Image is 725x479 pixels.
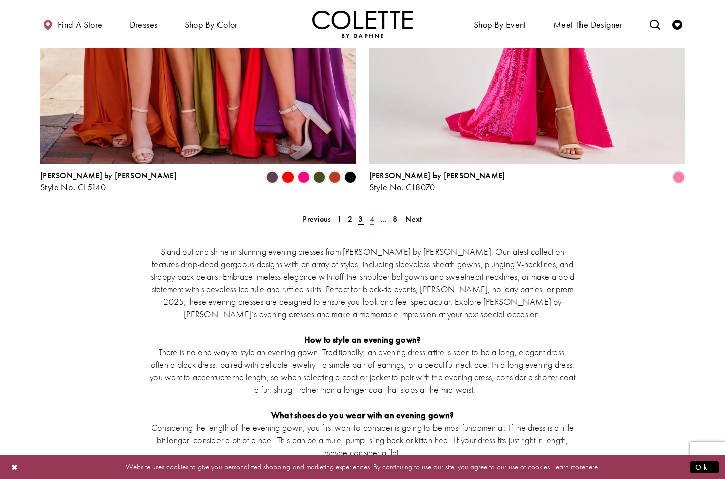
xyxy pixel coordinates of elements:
i: Sienna [329,171,341,183]
span: Style No. CL8070 [369,181,436,193]
a: Check Wishlist [670,10,685,38]
span: Next [405,214,422,224]
span: Shop By Event [474,20,526,30]
i: Hot Pink [298,171,310,183]
i: Black [344,171,356,183]
a: 1 [334,212,345,226]
a: Find a store [40,10,105,38]
strong: What shoes do you wear with an evening gown? [271,409,454,421]
span: [PERSON_NAME] by [PERSON_NAME] [369,170,505,181]
a: Visit Home Page [312,10,413,38]
a: Prev Page [300,212,334,226]
p: Website uses cookies to give you personalized shopping and marketing experiences. By continuing t... [72,460,652,474]
a: Next Page [402,212,425,226]
i: Olive [313,171,325,183]
span: 8 [393,214,397,224]
span: 2 [348,214,352,224]
p: There is no one way to style an evening gown. Traditionally, an evening dress attire is seen to b... [149,346,576,396]
button: Submit Dialog [690,461,719,473]
span: Shop By Event [471,10,529,38]
i: Red [282,171,294,183]
span: Previous [303,214,331,224]
i: Cotton Candy [673,171,685,183]
p: Stand out and shine in stunning evening dresses from [PERSON_NAME] by [PERSON_NAME]. Our latest c... [149,245,576,321]
span: Find a store [58,20,103,30]
a: ... [377,212,390,226]
span: [PERSON_NAME] by [PERSON_NAME] [40,170,177,181]
div: Colette by Daphne Style No. CL8070 [369,171,505,192]
a: 4 [367,212,377,226]
a: 8 [390,212,400,226]
i: Plum [266,171,278,183]
span: 4 [370,214,374,224]
span: Dresses [127,10,160,38]
p: Considering the length of the evening gown, you first want to consider is going to be most fundam... [149,421,576,459]
span: Style No. CL5140 [40,181,106,193]
span: 3 [358,214,363,224]
span: Shop by color [182,10,240,38]
div: Colette by Daphne Style No. CL5140 [40,171,177,192]
a: Meet the designer [551,10,625,38]
span: ... [380,214,387,224]
button: Close Dialog [6,458,23,476]
span: Meet the designer [553,20,623,30]
span: Current page [355,212,366,226]
img: Colette by Daphne [312,10,413,38]
strong: How to style an evening gown? [304,334,421,345]
a: here [585,462,598,472]
a: Toggle search [647,10,663,38]
span: Shop by color [185,20,238,30]
span: 1 [337,214,342,224]
span: Dresses [130,20,158,30]
a: 2 [345,212,355,226]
